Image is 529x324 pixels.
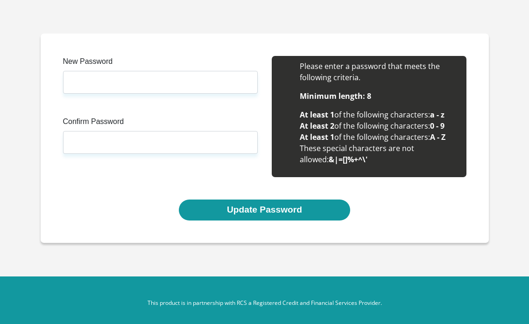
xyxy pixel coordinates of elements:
[300,132,334,142] b: At least 1
[300,109,457,120] li: of the following characters:
[300,120,457,131] li: of the following characters:
[430,132,445,142] b: A - Z
[63,71,258,94] input: Enter new Password
[300,110,334,120] b: At least 1
[63,56,258,71] label: New Password
[63,116,258,131] label: Confirm Password
[300,131,457,143] li: of the following characters:
[430,110,444,120] b: a - z
[300,121,334,131] b: At least 2
[430,121,444,131] b: 0 - 9
[300,61,457,83] li: Please enter a password that meets the following criteria.
[63,131,258,154] input: Confirm Password
[48,299,482,307] p: This product is in partnership with RCS a Registered Credit and Financial Services Provider.
[329,154,367,165] b: &|=[]%+^\'
[300,143,457,165] li: These special characters are not allowed:
[300,91,371,101] b: Minimum length: 8
[179,200,350,221] button: Update Password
